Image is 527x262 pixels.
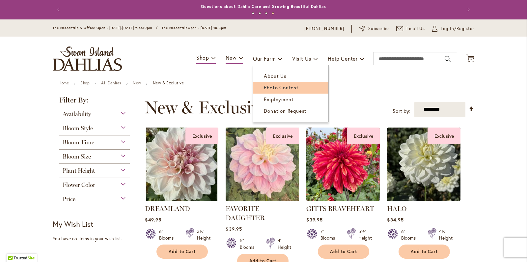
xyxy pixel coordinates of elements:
img: DREAMLAND [145,128,218,201]
span: Bloom Style [63,125,93,132]
span: About Us [264,73,286,79]
div: Exclusive [428,128,460,144]
span: Bloom Time [63,139,94,146]
span: Our Farm [253,55,275,62]
a: GITTS BRAVEHEART [306,205,374,213]
span: Add to Cart [169,249,196,254]
button: Add to Cart [318,245,369,259]
img: GITTS BRAVEHEART [306,128,380,201]
a: GITTS BRAVEHEART Exclusive [306,196,380,202]
span: $39.95 [226,226,242,232]
div: You have no items in your wish list. [53,235,141,242]
span: $39.95 [306,217,322,223]
span: Visit Us [292,55,311,62]
div: 5" Blooms [240,237,258,250]
span: Bloom Size [63,153,91,160]
span: Help Center [328,55,358,62]
iframe: Launch Accessibility Center [5,239,23,257]
a: All Dahlias [101,80,121,85]
span: Shop [196,54,209,61]
span: Add to Cart [330,249,357,254]
div: Exclusive [347,128,380,144]
img: FAVORITE DAUGHTER [226,128,299,201]
a: DREAMLAND Exclusive [145,196,218,202]
div: 4½' Height [439,228,453,241]
a: HALO [387,205,406,213]
button: 4 of 4 [272,12,274,15]
strong: My Wish List [53,219,93,229]
button: Next [461,3,474,16]
span: Open - [DATE] 10-3pm [188,26,226,30]
span: Add to Cart [411,249,438,254]
span: Email Us [406,25,425,32]
span: Log In/Register [441,25,474,32]
a: Log In/Register [432,25,474,32]
strong: New & Exclusive [153,80,184,85]
a: store logo [53,46,122,71]
a: Subscribe [359,25,389,32]
span: New [226,54,236,61]
div: 7" Blooms [320,228,339,241]
div: 6" Blooms [159,228,178,241]
img: HALO [387,128,460,201]
span: Donation Request [264,107,307,114]
button: Add to Cart [399,245,450,259]
button: 2 of 4 [259,12,261,15]
a: Questions about Dahlia Care and Growing Beautiful Dahlias [201,4,326,9]
span: Photo Contest [264,84,298,91]
strong: Filter By: [53,97,136,107]
a: New [133,80,141,85]
a: Shop [80,80,90,85]
div: 5½' Height [358,228,372,241]
span: Flower Color [63,181,95,189]
div: Exclusive [266,128,299,144]
div: 4' Height [278,237,291,250]
span: New & Exclusive [145,98,267,117]
div: Exclusive [185,128,218,144]
span: $34.95 [387,217,403,223]
a: Home [59,80,69,85]
button: Previous [53,3,66,16]
span: The Mercantile & Office Open - [DATE]-[DATE] 9-4:30pm / The Mercantile [53,26,188,30]
a: [PHONE_NUMBER] [304,25,344,32]
a: FAVORITE DAUGHTER Exclusive [226,196,299,202]
span: $49.95 [145,217,161,223]
button: 3 of 4 [265,12,267,15]
a: FAVORITE DAUGHTER [226,205,265,222]
span: Plant Height [63,167,95,174]
button: Add to Cart [156,245,208,259]
a: DREAMLAND [145,205,190,213]
label: Sort by: [393,105,410,117]
span: Subscribe [368,25,389,32]
div: 6" Blooms [401,228,420,241]
span: Availability [63,110,91,118]
div: 3½' Height [197,228,210,241]
span: Employment [264,96,293,102]
span: Price [63,195,75,203]
a: HALO Exclusive [387,196,460,202]
a: Email Us [396,25,425,32]
button: 1 of 4 [252,12,254,15]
